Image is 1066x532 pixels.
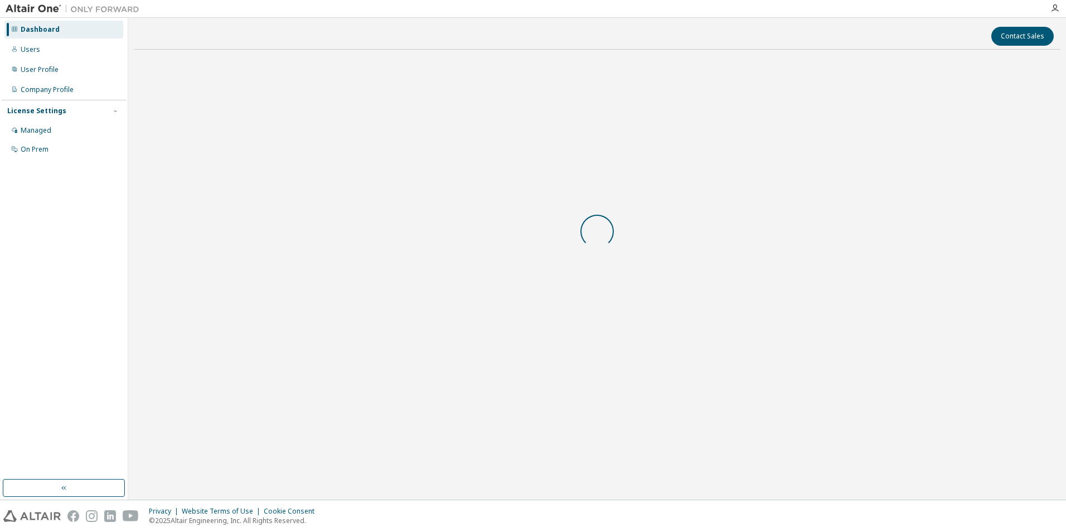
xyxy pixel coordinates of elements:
[21,65,59,74] div: User Profile
[149,516,321,525] p: © 2025 Altair Engineering, Inc. All Rights Reserved.
[6,3,145,14] img: Altair One
[21,85,74,94] div: Company Profile
[21,126,51,135] div: Managed
[7,107,66,115] div: License Settings
[3,510,61,522] img: altair_logo.svg
[21,45,40,54] div: Users
[86,510,98,522] img: instagram.svg
[21,145,49,154] div: On Prem
[123,510,139,522] img: youtube.svg
[264,507,321,516] div: Cookie Consent
[991,27,1054,46] button: Contact Sales
[149,507,182,516] div: Privacy
[67,510,79,522] img: facebook.svg
[182,507,264,516] div: Website Terms of Use
[104,510,116,522] img: linkedin.svg
[21,25,60,34] div: Dashboard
